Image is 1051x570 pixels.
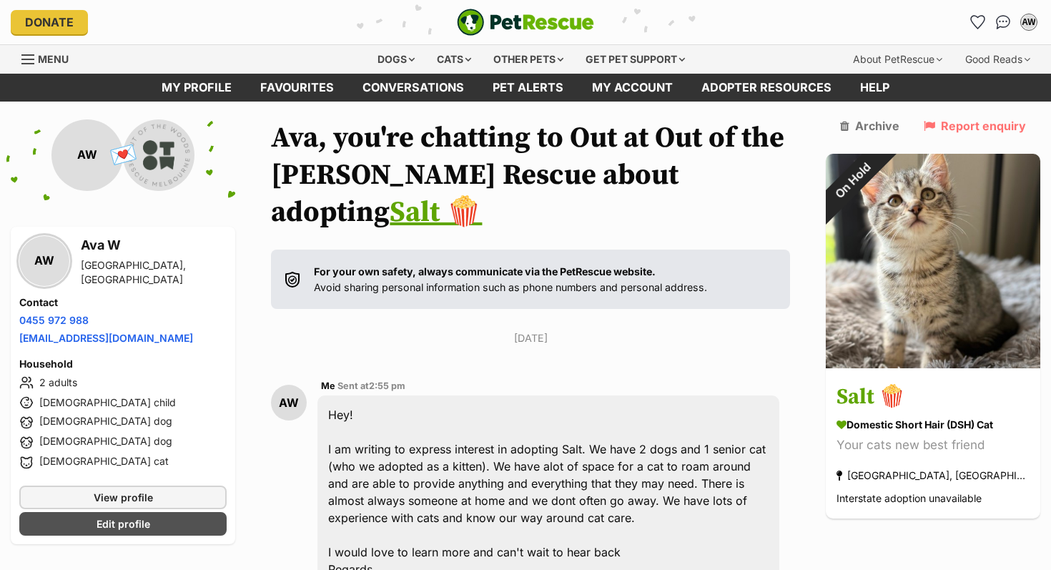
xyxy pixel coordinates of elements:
div: AW [19,236,69,286]
a: conversations [348,74,478,102]
h3: Salt 🍿 [837,381,1030,413]
p: [DATE] [271,330,790,345]
a: Adopter resources [687,74,846,102]
a: My profile [147,74,246,102]
span: Sent at [337,380,405,391]
h3: Ava W [81,235,227,255]
div: Good Reads [955,45,1040,74]
a: Archive [840,119,899,132]
button: My account [1017,11,1040,34]
div: Domestic Short Hair (DSH) Cat [837,417,1030,432]
span: View profile [94,490,153,505]
div: Dogs [367,45,425,74]
span: Interstate adoption unavailable [837,492,982,504]
a: Salt 🍿 Domestic Short Hair (DSH) Cat Your cats new best friend [GEOGRAPHIC_DATA], [GEOGRAPHIC_DAT... [826,370,1040,519]
a: 0455 972 988 [19,314,89,326]
li: [DEMOGRAPHIC_DATA] child [19,394,227,411]
li: [DEMOGRAPHIC_DATA] cat [19,454,227,471]
a: Pet alerts [478,74,578,102]
li: 2 adults [19,374,227,391]
a: Help [846,74,904,102]
a: Salt 🍿 [390,195,482,230]
h4: Contact [19,295,227,310]
div: Cats [427,45,481,74]
a: Conversations [992,11,1015,34]
strong: For your own safety, always communicate via the PetRescue website. [314,265,656,277]
a: Donate [11,10,88,34]
ul: Account quick links [966,11,1040,34]
a: On Hold [826,357,1040,371]
div: [GEOGRAPHIC_DATA], [GEOGRAPHIC_DATA] [837,466,1030,485]
div: Other pets [483,45,573,74]
div: AW [1022,15,1036,29]
img: chat-41dd97257d64d25036548639549fe6c8038ab92f7586957e7f3b1b290dea8141.svg [996,15,1011,29]
img: logo-e224e6f780fb5917bec1dbf3a21bbac754714ae5b6737aabdf751b685950b380.svg [457,9,594,36]
h1: Ava, you're chatting to Out at Out of the [PERSON_NAME] Rescue about adopting [271,119,790,231]
a: Edit profile [19,512,227,536]
div: About PetRescue [843,45,952,74]
span: Me [321,380,335,391]
a: PetRescue [457,9,594,36]
a: [EMAIL_ADDRESS][DOMAIN_NAME] [19,332,193,344]
div: Your cats new best friend [837,436,1030,455]
a: My account [578,74,687,102]
span: 💌 [107,139,139,170]
span: 2:55 pm [369,380,405,391]
img: Salt 🍿 [826,154,1040,368]
span: Menu [38,53,69,65]
a: Favourites [246,74,348,102]
a: View profile [19,486,227,509]
span: Edit profile [97,516,150,531]
div: Get pet support [576,45,695,74]
div: AW [51,119,123,191]
div: On Hold [806,134,899,227]
a: Report enquiry [924,119,1026,132]
div: [GEOGRAPHIC_DATA], [GEOGRAPHIC_DATA] [81,258,227,287]
li: [DEMOGRAPHIC_DATA] dog [19,414,227,431]
a: Favourites [966,11,989,34]
h4: Household [19,357,227,371]
div: AW [271,385,307,421]
img: Out of the Woods Rescue profile pic [123,119,194,191]
a: Menu [21,45,79,71]
p: Avoid sharing personal information such as phone numbers and personal address. [314,264,707,295]
li: [DEMOGRAPHIC_DATA] dog [19,434,227,451]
